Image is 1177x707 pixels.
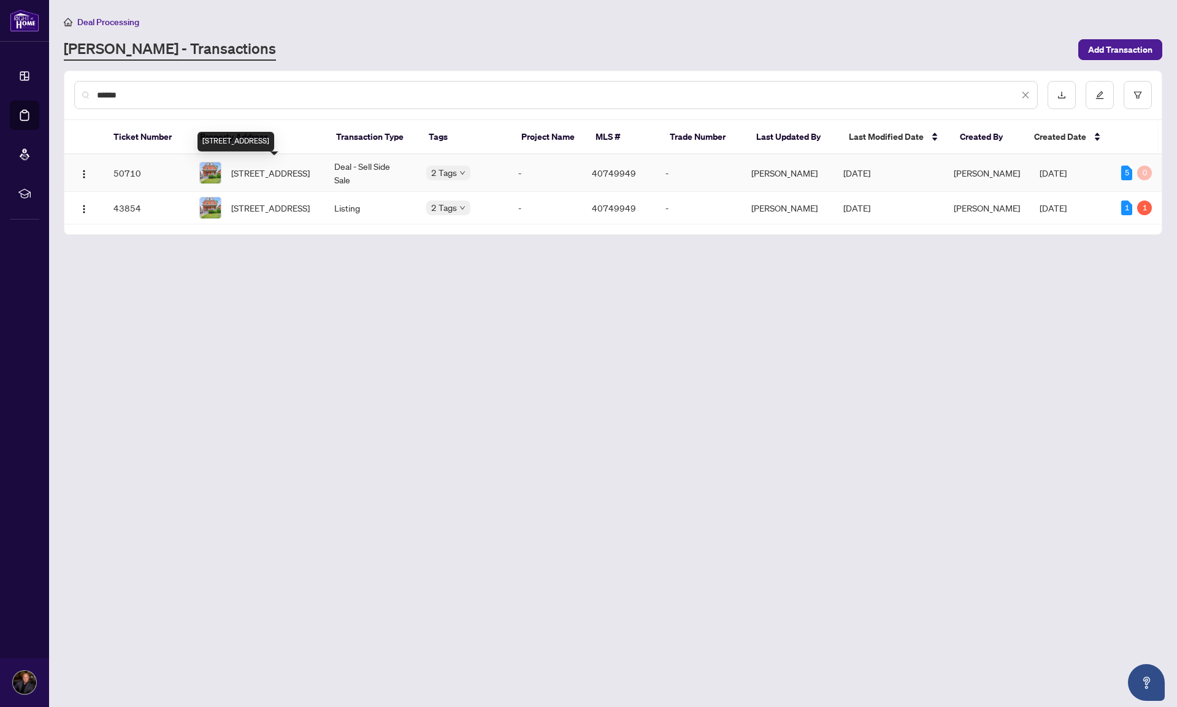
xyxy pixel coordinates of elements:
[954,202,1020,213] span: [PERSON_NAME]
[1133,91,1142,99] span: filter
[104,120,190,155] th: Ticket Number
[592,202,636,213] span: 40749949
[459,170,466,176] span: down
[592,167,636,178] span: 40749949
[190,120,326,155] th: Property Address
[1128,664,1165,701] button: Open asap
[431,166,457,180] span: 2 Tags
[197,132,274,151] div: [STREET_ADDRESS]
[954,167,1020,178] span: [PERSON_NAME]
[843,167,870,178] span: [DATE]
[459,205,466,211] span: down
[512,120,586,155] th: Project Name
[1137,166,1152,180] div: 0
[742,155,834,192] td: [PERSON_NAME]
[1137,201,1152,215] div: 1
[586,120,660,155] th: MLS #
[324,192,416,224] td: Listing
[746,120,839,155] th: Last Updated By
[79,204,89,214] img: Logo
[74,163,94,183] button: Logo
[839,120,950,155] th: Last Modified Date
[1040,167,1067,178] span: [DATE]
[1034,130,1086,143] span: Created Date
[231,166,310,180] span: [STREET_ADDRESS]
[324,155,416,192] td: Deal - Sell Side Sale
[1040,202,1067,213] span: [DATE]
[64,18,72,26] span: home
[742,192,834,224] td: [PERSON_NAME]
[656,192,742,224] td: -
[10,9,39,32] img: logo
[104,192,190,224] td: 43854
[104,155,190,192] td: 50710
[74,198,94,218] button: Logo
[1057,91,1066,99] span: download
[1095,91,1104,99] span: edit
[1086,81,1114,109] button: edit
[200,197,221,218] img: thumbnail-img
[656,155,742,192] td: -
[1078,39,1162,60] button: Add Transaction
[79,169,89,179] img: Logo
[431,201,457,215] span: 2 Tags
[1021,91,1030,99] span: close
[1088,40,1152,59] span: Add Transaction
[1024,120,1111,155] th: Created Date
[77,17,139,28] span: Deal Processing
[1124,81,1152,109] button: filter
[1121,201,1132,215] div: 1
[200,162,221,183] img: thumbnail-img
[508,192,582,224] td: -
[508,155,582,192] td: -
[1048,81,1076,109] button: download
[419,120,512,155] th: Tags
[849,130,924,143] span: Last Modified Date
[13,671,36,694] img: Profile Icon
[950,120,1024,155] th: Created By
[231,201,310,215] span: [STREET_ADDRESS]
[64,39,276,61] a: [PERSON_NAME] - Transactions
[1121,166,1132,180] div: 5
[660,120,746,155] th: Trade Number
[326,120,419,155] th: Transaction Type
[843,202,870,213] span: [DATE]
